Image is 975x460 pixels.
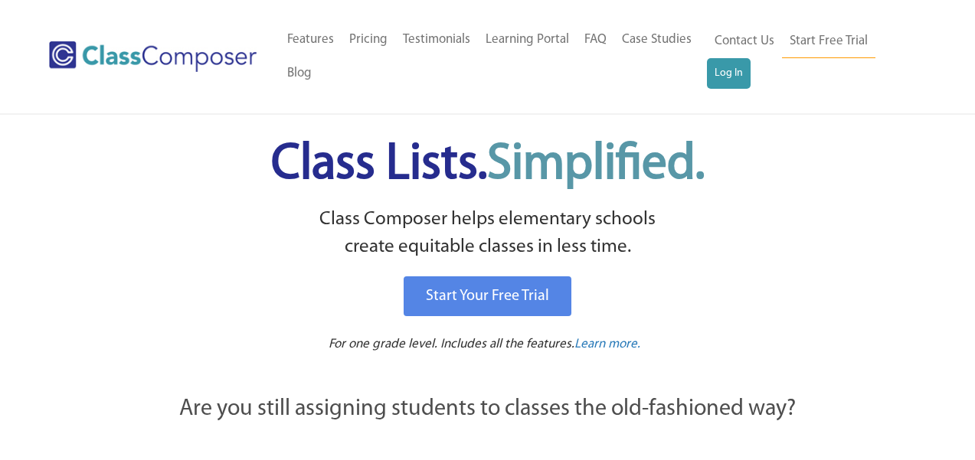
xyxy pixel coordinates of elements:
span: Class Lists. [271,140,705,190]
span: Simplified. [487,140,705,190]
a: Start Free Trial [782,24,875,59]
a: Pricing [342,23,395,57]
a: Start Your Free Trial [404,276,571,316]
a: Testimonials [395,23,478,57]
img: Class Composer [49,41,257,72]
p: Class Composer helps elementary schools create equitable classes in less time. [95,206,881,262]
a: Log In [707,58,751,89]
span: For one grade level. Includes all the features. [329,338,574,351]
a: Blog [280,57,319,90]
a: FAQ [577,23,614,57]
a: Contact Us [707,24,782,58]
nav: Header Menu [280,23,707,90]
span: Learn more. [574,338,640,351]
nav: Header Menu [707,24,914,89]
span: Start Your Free Trial [426,289,549,304]
a: Features [280,23,342,57]
a: Learn more. [574,335,640,354]
a: Case Studies [614,23,699,57]
a: Learning Portal [478,23,577,57]
p: Are you still assigning students to classes the old-fashioned way? [97,393,878,426]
